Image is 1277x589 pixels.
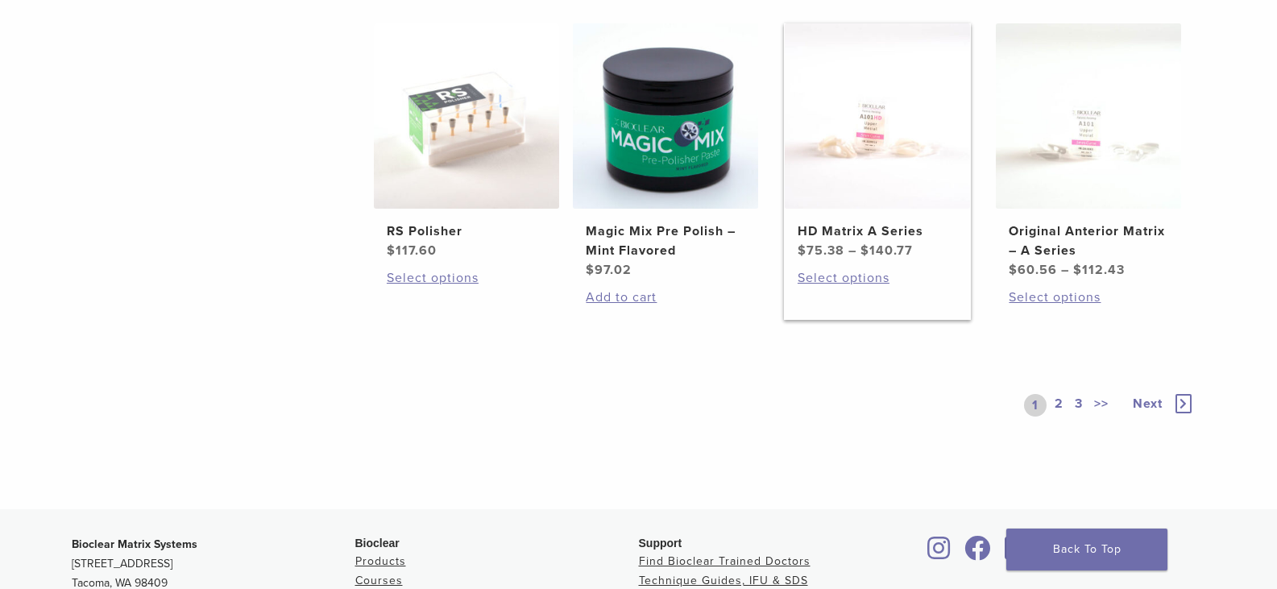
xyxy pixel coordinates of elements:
[784,23,972,260] a: HD Matrix A SeriesHD Matrix A Series
[387,243,396,259] span: $
[573,23,758,209] img: Magic Mix Pre Polish - Mint Flavored
[1051,394,1067,417] a: 2
[572,23,760,280] a: Magic Mix Pre Polish - Mint FlavoredMagic Mix Pre Polish – Mint Flavored $97.02
[1009,262,1018,278] span: $
[387,243,437,259] bdi: 117.60
[374,23,559,209] img: RS Polisher
[798,243,806,259] span: $
[848,243,856,259] span: –
[1009,288,1168,307] a: Select options for “Original Anterior Matrix - A Series”
[860,243,869,259] span: $
[355,537,400,550] span: Bioclear
[355,574,403,587] a: Courses
[1000,545,1034,562] a: Bioclear
[387,268,546,288] a: Select options for “RS Polisher”
[785,23,970,209] img: HD Matrix A Series
[1006,529,1167,570] a: Back To Top
[1061,262,1069,278] span: –
[995,23,1183,280] a: Original Anterior Matrix - A SeriesOriginal Anterior Matrix – A Series
[996,23,1181,209] img: Original Anterior Matrix - A Series
[1073,262,1082,278] span: $
[960,545,997,562] a: Bioclear
[355,554,406,568] a: Products
[1073,262,1125,278] bdi: 112.43
[798,268,957,288] a: Select options for “HD Matrix A Series”
[1024,394,1047,417] a: 1
[373,23,561,260] a: RS PolisherRS Polisher $117.60
[1091,394,1112,417] a: >>
[639,574,808,587] a: Technique Guides, IFU & SDS
[586,262,632,278] bdi: 97.02
[639,537,682,550] span: Support
[72,537,197,551] strong: Bioclear Matrix Systems
[1133,396,1163,412] span: Next
[586,222,745,260] h2: Magic Mix Pre Polish – Mint Flavored
[860,243,913,259] bdi: 140.77
[923,545,956,562] a: Bioclear
[1009,222,1168,260] h2: Original Anterior Matrix – A Series
[387,222,546,241] h2: RS Polisher
[586,288,745,307] a: Add to cart: “Magic Mix Pre Polish - Mint Flavored”
[1009,262,1057,278] bdi: 60.56
[639,554,811,568] a: Find Bioclear Trained Doctors
[798,222,957,241] h2: HD Matrix A Series
[586,262,595,278] span: $
[798,243,844,259] bdi: 75.38
[1072,394,1086,417] a: 3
